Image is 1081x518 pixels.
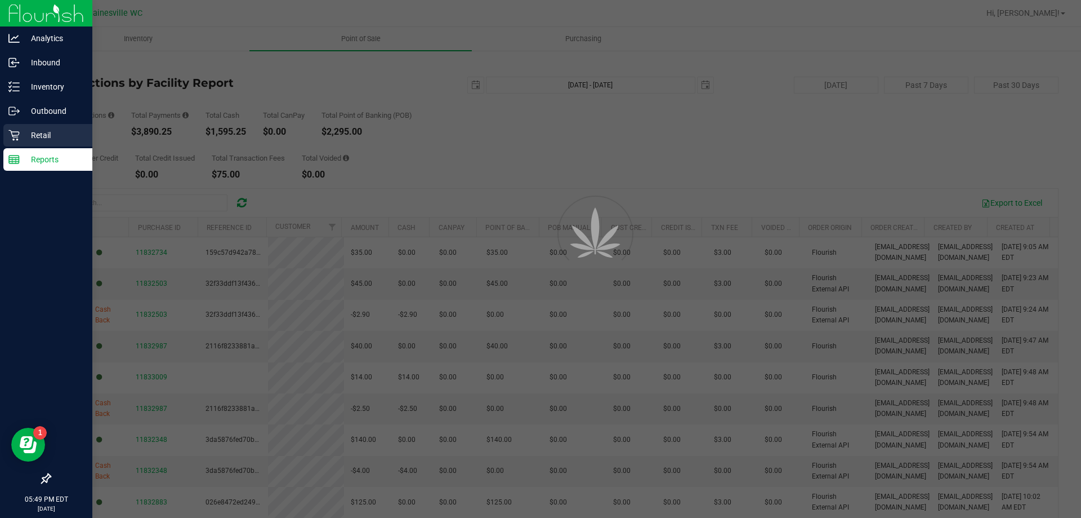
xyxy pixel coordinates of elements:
iframe: Resource center [11,428,45,462]
inline-svg: Analytics [8,33,20,44]
inline-svg: Inbound [8,57,20,68]
inline-svg: Reports [8,154,20,165]
inline-svg: Inventory [8,81,20,92]
p: Analytics [20,32,87,45]
inline-svg: Retail [8,130,20,141]
p: Reports [20,153,87,166]
p: Retail [20,129,87,142]
p: Outbound [20,104,87,118]
p: [DATE] [5,504,87,513]
inline-svg: Outbound [8,105,20,117]
p: Inbound [20,56,87,69]
iframe: Resource center unread badge [33,426,47,440]
p: Inventory [20,80,87,94]
p: 05:49 PM EDT [5,494,87,504]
